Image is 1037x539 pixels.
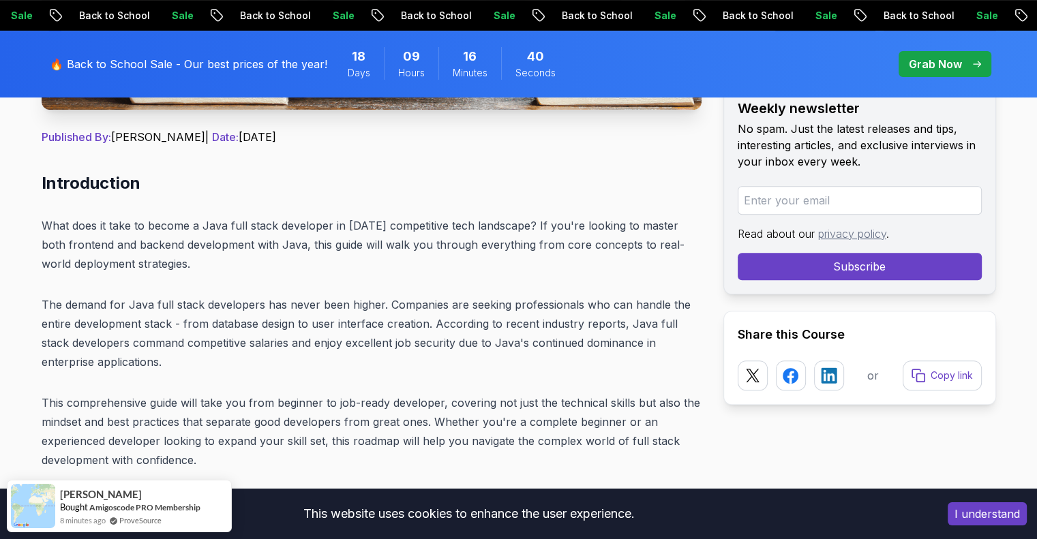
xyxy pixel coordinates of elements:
[527,47,544,66] span: 40 Seconds
[909,56,962,72] p: Grab Now
[348,66,370,80] span: Days
[818,227,886,241] a: privacy policy
[10,499,927,529] div: This website uses cookies to enhance the user experience.
[903,360,982,390] button: Copy link
[403,47,420,66] span: 9 Hours
[60,502,88,512] span: Bought
[352,47,365,66] span: 18 Days
[212,130,239,144] span: Date:
[483,9,526,22] p: Sale
[738,121,982,170] p: No spam. Just the latest releases and tips, interesting articles, and exclusive interviews in you...
[873,9,965,22] p: Back to School
[42,172,702,194] h2: Introduction
[463,47,477,66] span: 16 Minutes
[453,66,487,80] span: Minutes
[515,66,556,80] span: Seconds
[68,9,161,22] p: Back to School
[805,9,848,22] p: Sale
[644,9,687,22] p: Sale
[42,295,702,371] p: The demand for Java full stack developers has never been higher. Companies are seeking profession...
[738,325,982,344] h2: Share this Course
[89,502,200,512] a: Amigoscode PRO Membership
[712,9,805,22] p: Back to School
[738,99,982,118] h2: Weekly newsletter
[42,216,702,273] p: What does it take to become a Java full stack developer in [DATE] competitive tech landscape? If ...
[738,253,982,280] button: Subscribe
[161,9,205,22] p: Sale
[42,393,702,469] p: This comprehensive guide will take you from beginner to job-ready developer, covering not just th...
[322,9,365,22] p: Sale
[42,130,111,144] span: Published By:
[931,369,973,382] p: Copy link
[60,514,106,526] span: 8 minutes ago
[398,66,425,80] span: Hours
[229,9,322,22] p: Back to School
[738,226,982,242] p: Read about our .
[390,9,483,22] p: Back to School
[119,514,162,526] a: ProveSource
[11,484,55,528] img: provesource social proof notification image
[42,129,702,145] p: [PERSON_NAME] | [DATE]
[867,367,879,384] p: or
[551,9,644,22] p: Back to School
[948,502,1027,525] button: Accept cookies
[60,489,142,500] span: [PERSON_NAME]
[965,9,1009,22] p: Sale
[50,56,327,72] p: 🔥 Back to School Sale - Our best prices of the year!
[738,186,982,215] input: Enter your email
